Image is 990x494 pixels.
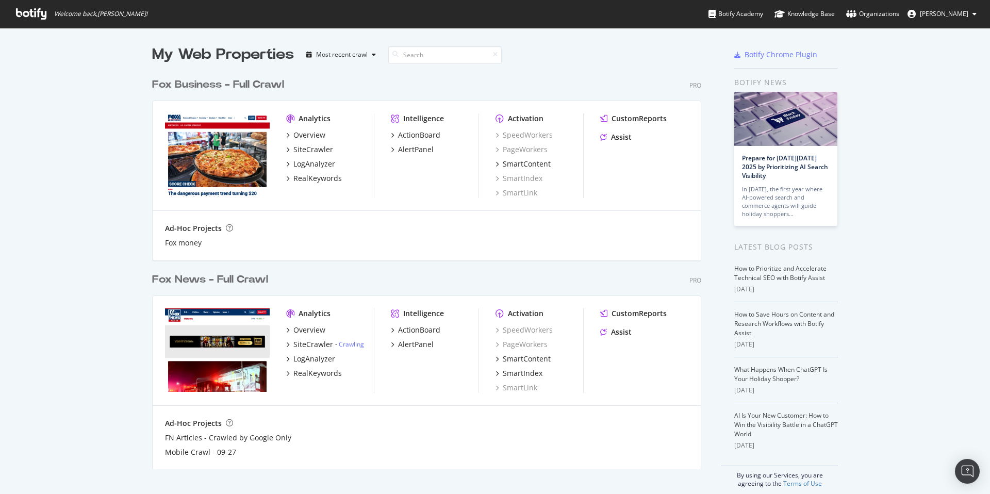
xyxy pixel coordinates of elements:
a: PageWorkers [496,144,548,155]
a: Prepare for [DATE][DATE] 2025 by Prioritizing AI Search Visibility [742,154,828,180]
a: ActionBoard [391,325,440,335]
a: RealKeywords [286,173,342,184]
div: [DATE] [734,386,838,395]
a: RealKeywords [286,368,342,378]
div: RealKeywords [293,368,342,378]
a: What Happens When ChatGPT Is Your Holiday Shopper? [734,365,828,383]
a: CustomReports [600,113,667,124]
a: SpeedWorkers [496,325,553,335]
div: SiteCrawler [293,339,333,350]
div: Intelligence [403,113,444,124]
div: Most recent crawl [316,52,368,58]
img: Prepare for Black Friday 2025 by Prioritizing AI Search Visibility [734,92,837,146]
div: SiteCrawler [293,144,333,155]
div: Fox News - Full Crawl [152,272,268,287]
div: LogAnalyzer [293,159,335,169]
img: www.foxbusiness.com [165,113,270,197]
div: Knowledge Base [774,9,835,19]
a: SiteCrawler- Crawling [286,339,364,350]
div: Overview [293,325,325,335]
button: Most recent crawl [302,46,380,63]
div: Activation [508,308,543,319]
a: SmartContent [496,159,551,169]
div: Botify news [734,77,838,88]
a: Mobile Crawl - 09-27 [165,447,236,457]
a: SmartIndex [496,173,542,184]
a: SmartContent [496,354,551,364]
div: Pro [689,81,701,90]
a: SmartLink [496,383,537,393]
div: AlertPanel [398,339,434,350]
div: In [DATE], the first year where AI-powered search and commerce agents will guide holiday shoppers… [742,185,830,218]
div: Assist [611,132,632,142]
img: www.foxnews.com [165,308,270,392]
a: Assist [600,327,632,337]
div: Intelligence [403,308,444,319]
a: Terms of Use [783,479,822,488]
span: Abbey Spisz [920,9,968,18]
div: Latest Blog Posts [734,241,838,253]
a: Crawling [339,340,364,349]
a: PageWorkers [496,339,548,350]
a: Botify Chrome Plugin [734,50,817,60]
div: Overview [293,130,325,140]
div: Pro [689,276,701,285]
a: SiteCrawler [286,144,333,155]
div: ActionBoard [398,130,440,140]
input: Search [388,46,502,64]
div: Fox Business - Full Crawl [152,77,284,92]
a: Assist [600,132,632,142]
div: SmartIndex [503,368,542,378]
div: CustomReports [612,308,667,319]
div: AlertPanel [398,144,434,155]
a: Fox Business - Full Crawl [152,77,288,92]
div: SmartContent [503,354,551,364]
div: grid [152,65,709,469]
div: Organizations [846,9,899,19]
a: How to Prioritize and Accelerate Technical SEO with Botify Assist [734,264,827,282]
div: Botify Academy [708,9,763,19]
a: Overview [286,130,325,140]
span: Welcome back, [PERSON_NAME] ! [54,10,147,18]
div: [DATE] [734,340,838,349]
div: Ad-Hoc Projects [165,418,222,429]
a: Fox News - Full Crawl [152,272,272,287]
div: Activation [508,113,543,124]
div: By using our Services, you are agreeing to the [721,466,838,488]
div: Ad-Hoc Projects [165,223,222,234]
div: [DATE] [734,285,838,294]
div: SmartContent [503,159,551,169]
a: AlertPanel [391,144,434,155]
div: RealKeywords [293,173,342,184]
button: [PERSON_NAME] [899,6,985,22]
a: CustomReports [600,308,667,319]
a: Fox money [165,238,202,248]
a: Overview [286,325,325,335]
a: FN Articles - Crawled by Google Only [165,433,291,443]
div: Analytics [299,308,331,319]
a: AI Is Your New Customer: How to Win the Visibility Battle in a ChatGPT World [734,411,838,438]
a: SmartIndex [496,368,542,378]
a: SpeedWorkers [496,130,553,140]
div: ActionBoard [398,325,440,335]
a: ActionBoard [391,130,440,140]
a: AlertPanel [391,339,434,350]
div: LogAnalyzer [293,354,335,364]
div: Assist [611,327,632,337]
a: LogAnalyzer [286,159,335,169]
div: - [335,340,364,349]
div: My Web Properties [152,44,294,65]
a: SmartLink [496,188,537,198]
div: [DATE] [734,441,838,450]
a: LogAnalyzer [286,354,335,364]
div: Analytics [299,113,331,124]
